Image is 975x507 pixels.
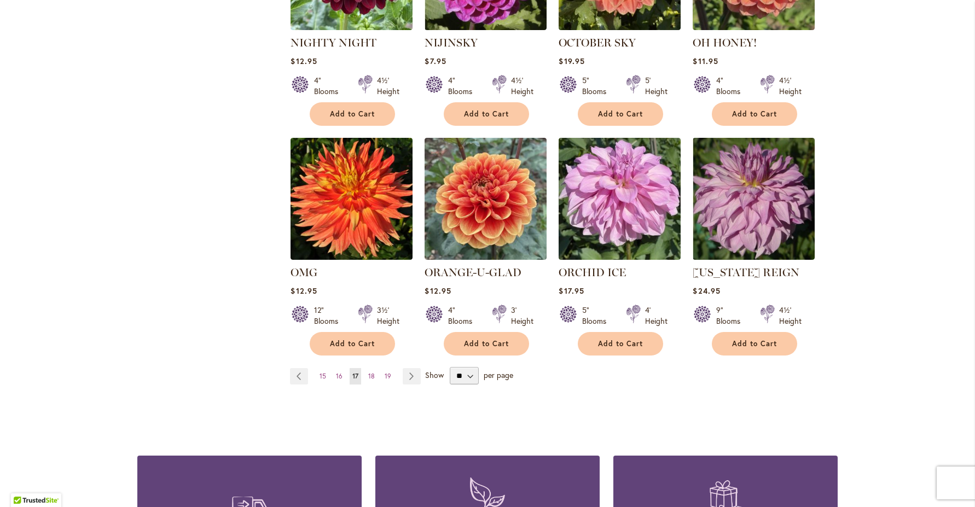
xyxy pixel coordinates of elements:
span: $12.95 [291,285,317,296]
span: $19.95 [559,56,584,66]
button: Add to Cart [712,102,797,126]
span: Add to Cart [330,339,375,348]
span: 18 [368,372,375,380]
div: 4½' Height [779,305,802,327]
a: 18 [365,368,378,384]
img: Orange-U-Glad [425,138,547,260]
button: Add to Cart [444,102,529,126]
span: 15 [320,372,326,380]
button: Add to Cart [310,102,395,126]
a: 15 [317,368,329,384]
img: ORCHID ICE [559,138,681,260]
span: $12.95 [425,285,451,296]
span: Add to Cart [598,109,643,119]
a: ORANGE-U-GLAD [425,266,521,279]
a: [US_STATE] REIGN [693,266,799,279]
div: 5" Blooms [582,75,613,97]
a: Orange-U-Glad [425,252,547,262]
button: Add to Cart [444,332,529,356]
button: Add to Cart [578,102,663,126]
span: 19 [385,372,391,380]
a: OREGON REIGN [693,252,815,262]
span: Add to Cart [464,109,509,119]
span: $7.95 [425,56,446,66]
div: 4" Blooms [716,75,747,97]
a: Oh Honey! [693,22,815,32]
div: 4" Blooms [448,305,479,327]
span: Show [425,370,444,380]
div: 4' Height [645,305,668,327]
a: October Sky [559,22,681,32]
div: 3½' Height [377,305,399,327]
span: per page [484,370,513,380]
a: Omg [291,252,413,262]
button: Add to Cart [310,332,395,356]
div: 4½' Height [511,75,533,97]
span: 17 [352,372,358,380]
img: Omg [291,138,413,260]
div: 3' Height [511,305,533,327]
div: 4" Blooms [314,75,345,97]
a: Nighty Night [291,22,413,32]
div: 4½' Height [377,75,399,97]
span: 16 [336,372,343,380]
button: Add to Cart [578,332,663,356]
span: $11.95 [693,56,718,66]
div: 4" Blooms [448,75,479,97]
a: ORCHID ICE [559,252,681,262]
div: 9" Blooms [716,305,747,327]
a: OH HONEY! [693,36,757,49]
span: $24.95 [693,285,720,296]
a: ORCHID ICE [559,266,626,279]
button: Add to Cart [712,332,797,356]
span: Add to Cart [330,109,375,119]
a: NIGHTY NIGHT [291,36,376,49]
div: 5" Blooms [582,305,613,327]
a: OMG [291,266,317,279]
div: 12" Blooms [314,305,345,327]
a: 19 [382,368,394,384]
div: 5' Height [645,75,668,97]
a: NIJINSKY [425,36,478,49]
a: 16 [333,368,345,384]
span: Add to Cart [732,109,777,119]
span: Add to Cart [464,339,509,348]
span: $17.95 [559,285,584,296]
span: Add to Cart [732,339,777,348]
div: 4½' Height [779,75,802,97]
span: $12.95 [291,56,317,66]
a: OCTOBER SKY [559,36,636,49]
img: OREGON REIGN [693,138,815,260]
span: Add to Cart [598,339,643,348]
iframe: Launch Accessibility Center [8,468,39,499]
a: NIJINSKY [425,22,547,32]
